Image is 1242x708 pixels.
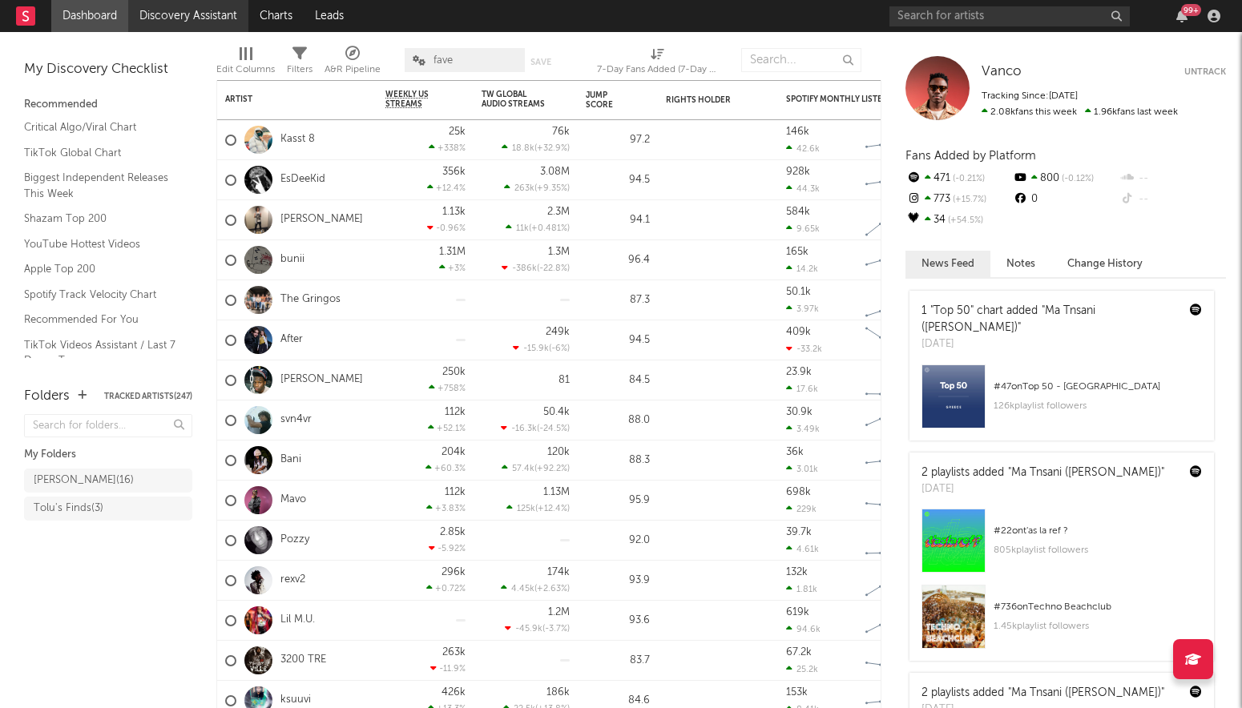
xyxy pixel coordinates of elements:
[921,481,1164,497] div: [DATE]
[858,360,930,400] svg: Chart title
[547,567,570,577] div: 174k
[512,264,537,273] span: -386k
[516,224,529,233] span: 11k
[24,445,192,465] div: My Folders
[540,167,570,177] div: 3.08M
[433,55,453,66] span: fave
[442,207,466,217] div: 1.13k
[513,343,570,353] div: ( )
[786,647,812,658] div: 67.2k
[586,131,650,150] div: 97.2
[1181,4,1201,16] div: 99 +
[994,617,1202,636] div: 1.45k playlist followers
[280,493,306,507] a: Mavo
[786,287,811,297] div: 50.1k
[515,625,542,634] span: -45.9k
[512,144,534,153] span: 18.8k
[586,331,650,350] div: 94.5
[586,371,650,390] div: 84.5
[280,373,363,387] a: [PERSON_NAME]
[280,694,311,707] a: ksuuvi
[786,584,817,594] div: 1.81k
[439,247,466,257] div: 1.31M
[786,223,820,234] div: 9.65k
[1012,168,1119,189] div: 800
[512,465,534,473] span: 57.4k
[502,143,570,153] div: ( )
[280,173,325,187] a: EsDeeKid
[506,503,570,513] div: ( )
[921,465,1164,481] div: 2 playlists added
[442,567,466,577] div: 296k
[858,440,930,481] svg: Chart title
[889,6,1130,26] input: Search for artists
[1008,687,1164,698] a: "Ma Tnsani ([PERSON_NAME])"
[921,336,1178,352] div: [DATE]
[530,58,551,66] button: Save
[586,211,650,230] div: 94.1
[994,521,1202,541] div: # 22 on t'as la ref ?
[539,424,567,433] span: -24.5 %
[547,447,570,457] div: 120k
[786,424,820,434] div: 3.49k
[104,392,192,400] button: Tracked Artists(247)
[216,40,275,86] div: Edit Columns
[24,119,176,136] a: Critical Algo/Viral Chart
[24,144,176,162] a: TikTok Global Chart
[858,240,930,280] svg: Chart title
[786,143,820,154] div: 42.6k
[786,544,819,554] div: 4.61k
[982,64,1022,80] a: Vanco
[430,663,466,674] div: -11.9 %
[34,499,103,518] div: Tolu's Finds ( 3 )
[786,183,820,194] div: 44.3k
[950,195,986,204] span: +15.7 %
[994,396,1202,416] div: 126k playlist followers
[921,303,1178,336] div: 1 "Top 50" chart added
[786,263,818,274] div: 14.2k
[858,481,930,521] svg: Chart title
[442,167,466,177] div: 356k
[429,543,466,553] div: -5.92 %
[445,407,466,417] div: 112k
[442,447,466,457] div: 204k
[1184,64,1226,80] button: Untrack
[994,377,1202,396] div: # 47 on Top 50 - [GEOGRAPHIC_DATA]
[216,60,275,79] div: Edit Columns
[552,127,570,137] div: 76k
[546,327,570,337] div: 249k
[280,133,315,147] a: Kasst 8
[905,251,990,277] button: News Feed
[225,95,345,104] div: Artist
[982,107,1077,117] span: 2.08k fans this week
[586,571,650,590] div: 93.9
[741,48,861,72] input: Search...
[537,585,567,593] span: +2.63 %
[24,286,176,304] a: Spotify Track Velocity Chart
[506,223,570,233] div: ( )
[537,184,567,193] span: +9.35 %
[548,607,570,617] div: 1.2M
[905,150,1036,162] span: Fans Added by Platform
[858,400,930,440] svg: Chart title
[427,183,466,193] div: +12.4 %
[1119,168,1226,189] div: --
[24,497,192,521] a: Tolu's Finds(3)
[547,207,570,217] div: 2.3M
[786,624,821,634] div: 94.6k
[511,424,537,433] span: -16.3k
[502,263,570,273] div: ( )
[786,407,813,417] div: 30.9k
[786,504,817,514] div: 229k
[537,465,567,473] span: +92.2 %
[428,423,466,433] div: +52.1 %
[24,210,176,227] a: Shazam Top 200
[546,687,570,698] div: 186k
[545,625,567,634] span: -3.7 %
[440,527,466,537] div: 2.85k
[858,601,930,641] svg: Chart title
[786,664,818,674] div: 25.2k
[586,611,650,630] div: 93.6
[994,541,1202,560] div: 805k playlist followers
[24,169,176,202] a: Biggest Independent Releases This Week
